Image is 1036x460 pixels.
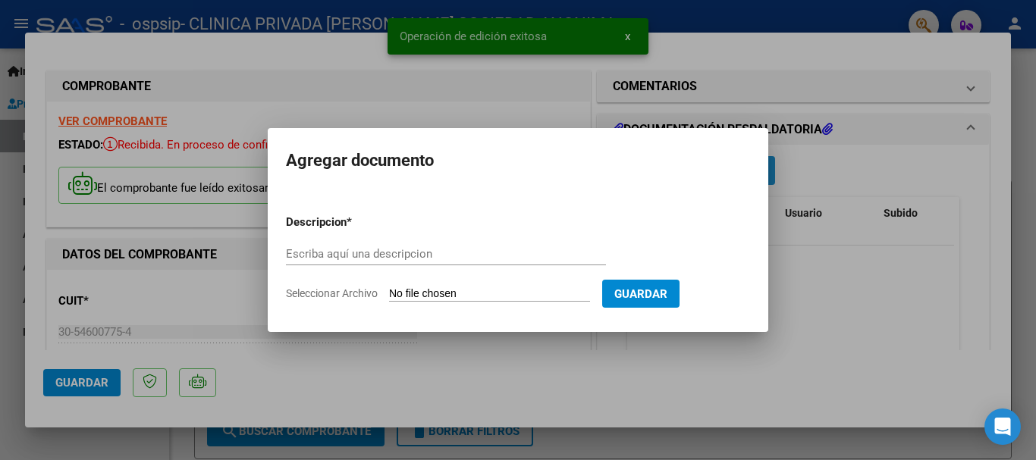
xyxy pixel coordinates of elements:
[286,287,378,299] span: Seleccionar Archivo
[602,280,680,308] button: Guardar
[614,287,667,301] span: Guardar
[984,408,1021,445] div: Open Intercom Messenger
[286,214,425,231] p: Descripcion
[286,146,750,175] h2: Agregar documento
